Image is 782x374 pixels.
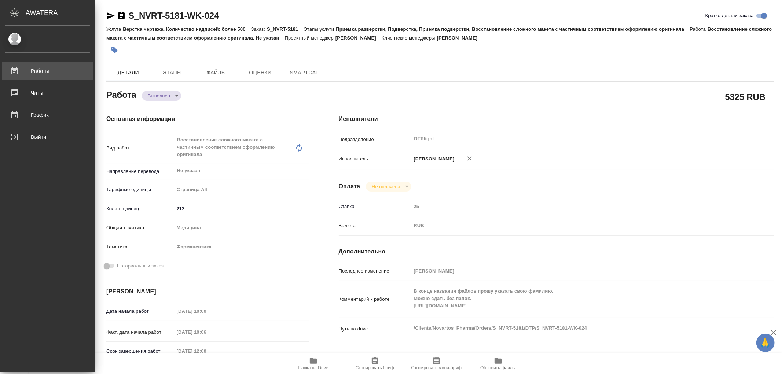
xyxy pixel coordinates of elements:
[106,287,309,296] h4: [PERSON_NAME]
[251,26,267,32] p: Заказ:
[411,155,455,163] p: [PERSON_NAME]
[106,144,174,152] p: Вид работ
[406,353,467,374] button: Скопировать мини-бриф
[26,5,95,20] div: AWATERA
[339,296,411,303] p: Комментарий к работе
[287,68,322,77] span: SmartCat
[411,219,738,232] div: RUB
[382,35,437,41] p: Клиентские менеджеры
[339,222,411,229] p: Валюта
[411,201,738,212] input: Пустое поле
[339,325,411,333] p: Путь на drive
[467,353,529,374] button: Обновить файлы
[128,11,219,21] a: S_NVRT-5181-WK-024
[146,93,172,99] button: Выполнен
[411,285,738,312] textarea: В конце названия файлов прошу указать свою фамилию. Можно сдать без папок. [URL][DOMAIN_NAME]
[174,327,238,337] input: Пустое поле
[106,115,309,123] h4: Основная информация
[437,35,483,41] p: [PERSON_NAME]
[339,182,360,191] h4: Оплата
[5,110,90,121] div: График
[155,68,190,77] span: Этапы
[2,84,93,102] a: Чаты
[335,35,382,41] p: [PERSON_NAME]
[106,186,174,193] p: Тарифные единицы
[339,155,411,163] p: Исполнитель
[267,26,304,32] p: S_NVRT-5181
[356,365,394,370] span: Скопировать бриф
[117,11,126,20] button: Скопировать ссылку
[5,66,90,77] div: Работы
[106,88,136,101] h2: Работа
[174,346,238,356] input: Пустое поле
[366,182,411,192] div: Выполнен
[106,348,174,355] p: Срок завершения работ
[5,132,90,142] div: Выйти
[2,106,93,124] a: График
[5,88,90,99] div: Чаты
[243,68,278,77] span: Оценки
[106,42,122,58] button: Добавить тэг
[106,168,174,175] p: Направление перевода
[690,26,708,32] p: Работа
[106,329,174,336] p: Факт. дата начала работ
[111,68,146,77] span: Детали
[117,262,164,270] span: Нотариальный заказ
[123,26,251,32] p: Верстка чертежа. Количество надписей: более 500
[142,91,181,101] div: Выполнен
[199,68,234,77] span: Файлы
[705,12,754,19] span: Кратко детали заказа
[106,243,174,251] p: Тематика
[106,224,174,232] p: Общая тематика
[106,26,123,32] p: Услуга
[339,115,774,123] h4: Исполнители
[174,222,309,234] div: Медицина
[283,353,344,374] button: Папка на Drive
[174,184,309,196] div: Страница А4
[339,136,411,143] p: Подразделение
[756,334,775,352] button: 🙏
[2,128,93,146] a: Выйти
[106,205,174,212] p: Кол-во единиц
[344,353,406,374] button: Скопировать бриф
[106,11,115,20] button: Скопировать ссылку для ЯМессенджера
[174,306,238,316] input: Пустое поле
[725,90,766,103] h2: 5325 RUB
[339,267,411,275] p: Последнее изменение
[2,62,93,80] a: Работы
[462,151,478,167] button: Удалить исполнителя
[411,365,462,370] span: Скопировать мини-бриф
[411,322,738,334] textarea: /Clients/Novartos_Pharma/Orders/S_NVRT-5181/DTP/S_NVRT-5181-WK-024
[339,247,774,256] h4: Дополнительно
[298,365,328,370] span: Папка на Drive
[285,35,335,41] p: Проектный менеджер
[106,308,174,315] p: Дата начала работ
[339,203,411,210] p: Ставка
[480,365,516,370] span: Обновить файлы
[174,241,309,253] div: Фармацевтика
[174,203,309,214] input: ✎ Введи что-нибудь
[411,266,738,276] input: Пустое поле
[336,26,690,32] p: Приемка разверстки, Подверстка, Приемка подверстки, Восстановление сложного макета с частичным со...
[759,335,772,351] span: 🙏
[370,184,402,190] button: Не оплачена
[304,26,336,32] p: Этапы услуги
